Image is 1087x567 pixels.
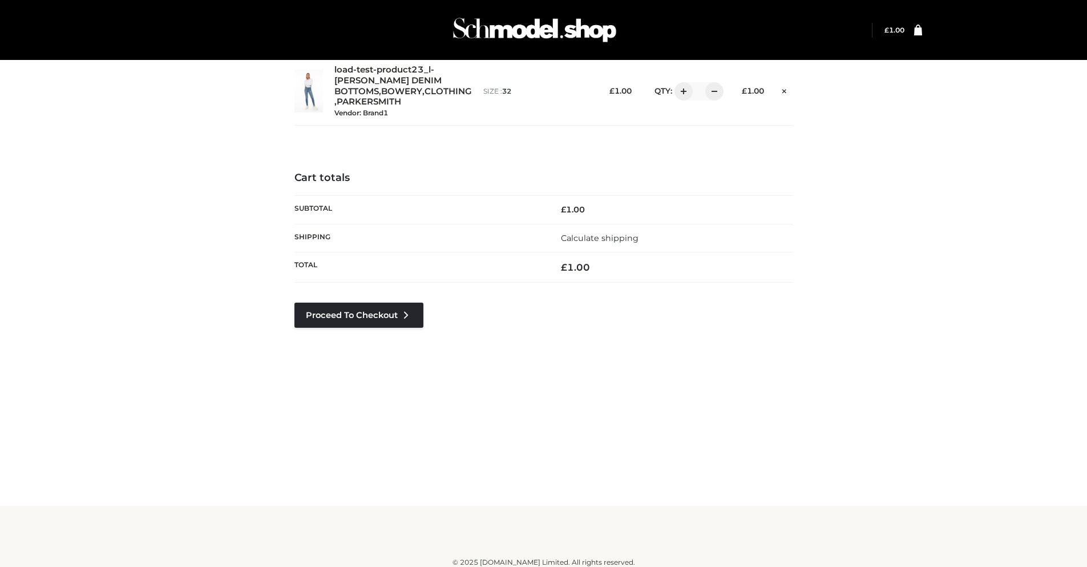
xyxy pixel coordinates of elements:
span: £ [561,262,567,273]
bdi: 1.00 [609,86,632,95]
span: £ [561,204,566,215]
bdi: 1.00 [884,26,904,34]
a: Remove this item [775,83,793,98]
span: £ [742,86,747,95]
small: Vendor: Brand1 [334,108,388,117]
a: BOTTOMS [334,86,379,97]
a: Calculate shipping [561,233,639,243]
th: Shipping [294,224,544,252]
div: QTY: [643,82,720,100]
a: PARKERSMITH [337,96,401,107]
th: Subtotal [294,196,544,224]
a: load-test-product23_l-[PERSON_NAME] DENIM [334,65,458,86]
bdi: 1.00 [561,262,590,273]
bdi: 1.00 [561,204,585,215]
span: £ [609,86,615,95]
bdi: 1.00 [742,86,764,95]
img: load-test-product23_l-PARKER SMITH DENIM - 32 [294,70,323,112]
a: £1.00 [884,26,904,34]
div: , , , [334,65,472,118]
a: Proceed to Checkout [294,303,423,328]
a: CLOTHING [425,86,472,97]
span: £ [884,26,889,34]
h4: Cart totals [294,172,793,184]
span: 32 [502,87,511,95]
a: BOWERY [381,86,422,97]
img: Schmodel Admin 964 [449,7,620,53]
th: Total [294,252,544,282]
p: size : [483,86,587,96]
